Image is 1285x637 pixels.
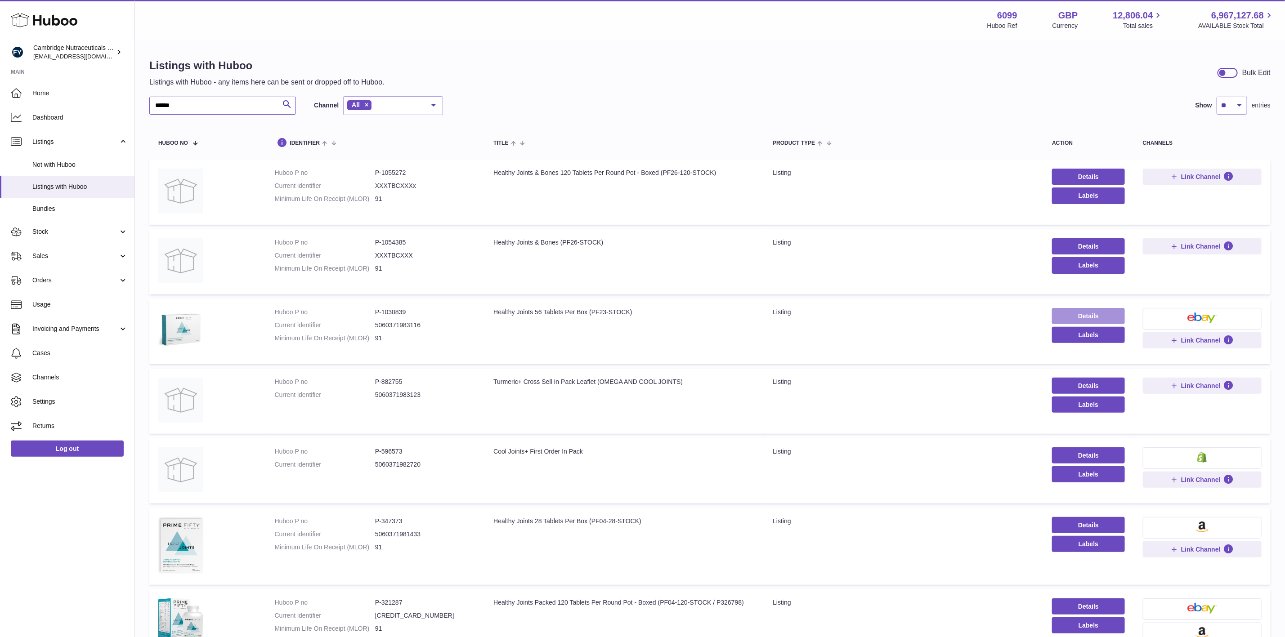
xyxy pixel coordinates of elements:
div: listing [773,169,1034,177]
dt: Current identifier [274,611,375,620]
dt: Huboo P no [274,517,375,526]
dt: Current identifier [274,251,375,260]
dt: Current identifier [274,391,375,399]
span: All [352,101,360,108]
img: ebay-small.png [1187,603,1217,614]
div: Turmeric+ Cross Sell In Pack Leaflet (OMEGA AND COOL JOINTS) [493,378,755,386]
span: Link Channel [1181,173,1221,181]
span: Usage [32,300,128,309]
span: Not with Huboo [32,160,128,169]
div: Cool Joints+ First Order In Pack [493,447,755,456]
a: Details [1052,238,1124,254]
div: listing [773,447,1034,456]
dd: [CREDIT_CARD_NUMBER] [375,611,475,620]
span: Link Channel [1181,545,1221,553]
span: identifier [290,140,320,146]
span: Channels [32,373,128,382]
img: shopify-small.png [1197,452,1207,463]
img: Healthy Joints 28 Tablets Per Box (PF04-28-STOCK) [158,517,203,574]
span: Dashboard [32,113,128,122]
span: 6,967,127.68 [1211,9,1264,22]
p: Listings with Huboo - any items here can be sent or dropped off to Huboo. [149,77,385,87]
strong: GBP [1058,9,1078,22]
button: Link Channel [1143,378,1262,394]
img: Turmeric+ Cross Sell In Pack Leaflet (OMEGA AND COOL JOINTS) [158,378,203,423]
div: listing [773,517,1034,526]
a: Details [1052,517,1124,533]
a: 6,967,127.68 AVAILABLE Stock Total [1198,9,1274,30]
dd: 5060371982720 [375,460,475,469]
span: Orders [32,276,118,285]
dd: P-1054385 [375,238,475,247]
button: Labels [1052,257,1124,273]
dt: Current identifier [274,182,375,190]
span: 12,806.04 [1113,9,1153,22]
span: Listings with Huboo [32,183,128,191]
span: Sales [32,252,118,260]
h1: Listings with Huboo [149,58,385,73]
button: Link Channel [1143,332,1262,348]
span: Invoicing and Payments [32,325,118,333]
span: [EMAIL_ADDRESS][DOMAIN_NAME] [33,53,132,60]
img: ebay-small.png [1187,312,1217,323]
div: Healthy Joints 56 Tablets Per Box (PF23-STOCK) [493,308,755,316]
img: Healthy Joints 56 Tablets Per Box (PF23-STOCK) [158,308,203,353]
dd: 91 [375,543,475,552]
span: Product Type [773,140,815,146]
dt: Huboo P no [274,378,375,386]
button: Link Channel [1143,541,1262,557]
dt: Current identifier [274,530,375,539]
a: Details [1052,598,1124,615]
dt: Current identifier [274,321,375,330]
span: Settings [32,397,128,406]
div: listing [773,308,1034,316]
div: listing [773,598,1034,607]
button: Labels [1052,187,1124,204]
img: Cool Joints+ First Order In Pack [158,447,203,492]
div: Healthy Joints & Bones 120 Tablets Per Round Pot - Boxed (PF26-120-STOCK) [493,169,755,177]
dd: P-1030839 [375,308,475,316]
dd: XXXTBCXXX [375,251,475,260]
dt: Huboo P no [274,308,375,316]
button: Link Channel [1143,238,1262,254]
span: Link Channel [1181,476,1221,484]
dt: Minimum Life On Receipt (MLOR) [274,334,375,343]
dd: 5060371983116 [375,321,475,330]
label: Show [1195,101,1212,110]
dd: P-1055272 [375,169,475,177]
dd: 5060371981433 [375,530,475,539]
strong: 6099 [997,9,1017,22]
div: Huboo Ref [987,22,1017,30]
span: Stock [32,227,118,236]
span: Total sales [1123,22,1163,30]
a: Log out [11,441,124,457]
span: Returns [32,422,128,430]
a: 12,806.04 Total sales [1113,9,1163,30]
dd: 91 [375,195,475,203]
a: Details [1052,447,1124,463]
img: Healthy Joints & Bones 120 Tablets Per Round Pot - Boxed (PF26-120-STOCK) [158,169,203,214]
button: Labels [1052,396,1124,413]
div: listing [773,378,1034,386]
button: Labels [1052,466,1124,482]
dt: Current identifier [274,460,375,469]
div: listing [773,238,1034,247]
dt: Minimum Life On Receipt (MLOR) [274,195,375,203]
span: AVAILABLE Stock Total [1198,22,1274,30]
dd: P-321287 [375,598,475,607]
div: action [1052,140,1124,146]
button: Labels [1052,536,1124,552]
dd: 5060371983123 [375,391,475,399]
div: Healthy Joints Packed 120 Tablets Per Round Pot - Boxed (PF04-120-STOCK / P326798) [493,598,755,607]
dt: Minimum Life On Receipt (MLOR) [274,624,375,633]
span: Listings [32,138,118,146]
div: Cambridge Nutraceuticals Ltd [33,44,114,61]
span: Link Channel [1181,382,1221,390]
span: Bundles [32,205,128,213]
span: Cases [32,349,128,357]
div: Healthy Joints & Bones (PF26-STOCK) [493,238,755,247]
span: Link Channel [1181,242,1221,250]
div: Bulk Edit [1242,68,1271,78]
div: Currency [1052,22,1078,30]
label: Channel [314,101,339,110]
